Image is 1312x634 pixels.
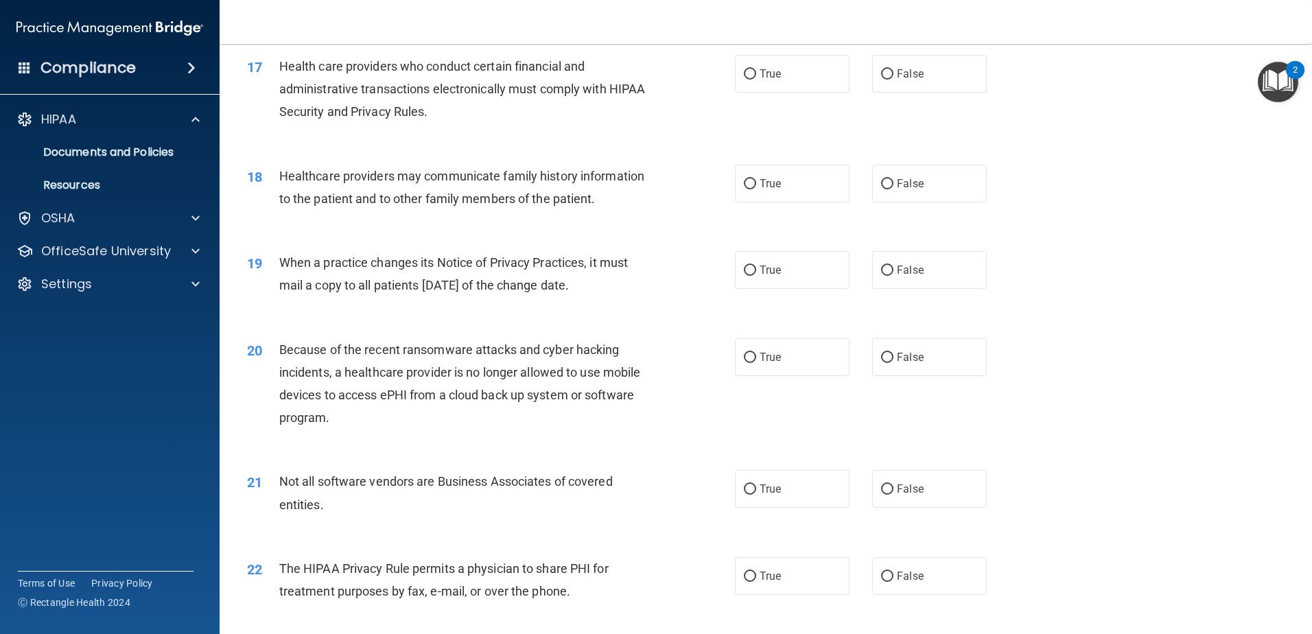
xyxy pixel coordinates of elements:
a: Privacy Policy [91,576,153,590]
span: False [897,570,924,583]
input: True [744,179,756,189]
p: HIPAA [41,111,76,128]
span: True [760,482,781,495]
input: True [744,69,756,80]
h4: Compliance [40,58,136,78]
span: True [760,351,781,364]
p: Documents and Policies [9,145,196,159]
input: False [881,266,893,276]
span: False [897,482,924,495]
span: When a practice changes its Notice of Privacy Practices, it must mail a copy to all patients [DAT... [279,255,628,292]
p: Settings [41,276,92,292]
a: OSHA [16,210,200,226]
span: False [897,351,924,364]
span: The HIPAA Privacy Rule permits a physician to share PHI for treatment purposes by fax, e-mail, or... [279,561,609,598]
input: False [881,572,893,582]
input: True [744,353,756,363]
a: OfficeSafe University [16,243,200,259]
span: 22 [247,561,262,578]
span: 18 [247,169,262,185]
span: 20 [247,342,262,359]
span: 21 [247,474,262,491]
div: 2 [1293,70,1298,88]
input: True [744,266,756,276]
input: False [881,179,893,189]
span: True [760,177,781,190]
span: False [897,177,924,190]
input: True [744,484,756,495]
p: OSHA [41,210,75,226]
span: True [760,570,781,583]
span: 19 [247,255,262,272]
span: False [897,263,924,277]
button: Open Resource Center, 2 new notifications [1258,62,1298,102]
img: PMB logo [16,14,203,42]
a: HIPAA [16,111,200,128]
input: False [881,353,893,363]
span: Healthcare providers may communicate family history information to the patient and to other famil... [279,169,644,206]
span: Ⓒ Rectangle Health 2024 [18,596,130,609]
p: OfficeSafe University [41,243,171,259]
a: Terms of Use [18,576,75,590]
input: False [881,484,893,495]
span: 17 [247,59,262,75]
p: Resources [9,178,196,192]
span: True [760,67,781,80]
span: Health care providers who conduct certain financial and administrative transactions electronicall... [279,59,646,119]
span: False [897,67,924,80]
input: True [744,572,756,582]
a: Settings [16,276,200,292]
input: False [881,69,893,80]
span: Because of the recent ransomware attacks and cyber hacking incidents, a healthcare provider is no... [279,342,641,425]
span: Not all software vendors are Business Associates of covered entities. [279,474,613,511]
span: True [760,263,781,277]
